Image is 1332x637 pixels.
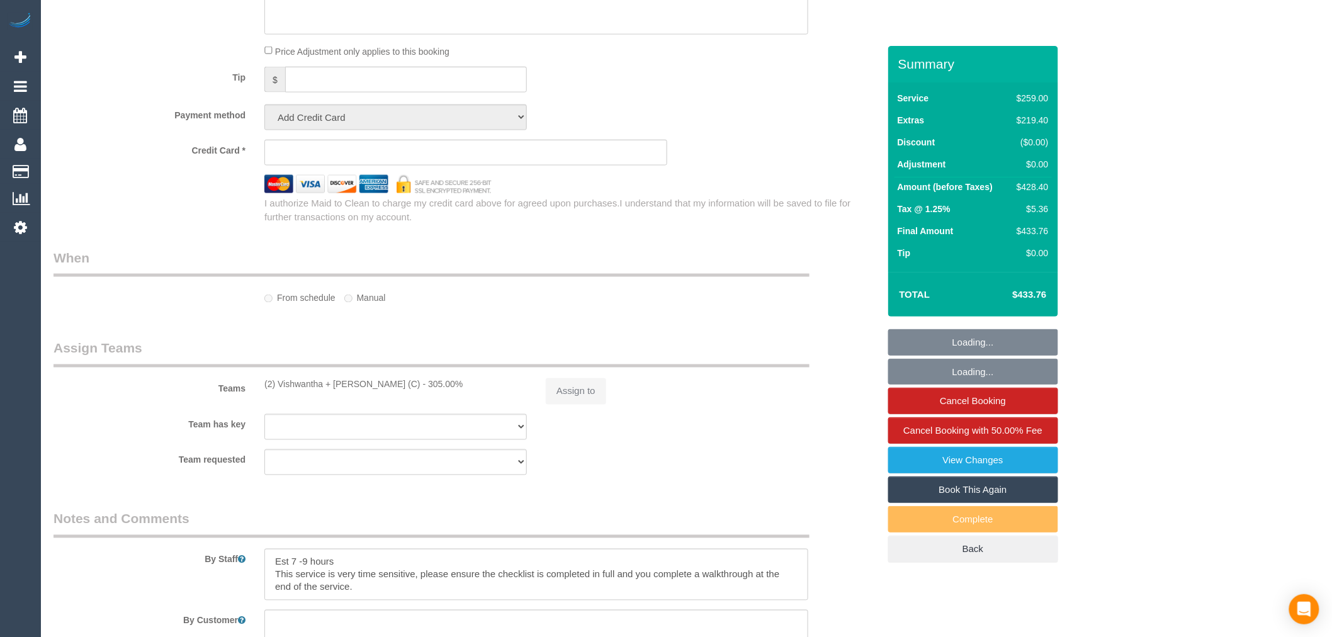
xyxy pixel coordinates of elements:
[1012,136,1048,149] div: ($0.00)
[898,136,935,149] label: Discount
[344,288,386,305] label: Manual
[888,388,1058,414] a: Cancel Booking
[888,536,1058,562] a: Back
[44,610,255,627] label: By Customer
[974,290,1046,300] h4: $433.76
[344,295,353,303] input: Manual
[888,417,1058,444] a: Cancel Booking with 50.00% Fee
[900,289,930,300] strong: Total
[44,449,255,466] label: Team requested
[264,378,527,391] div: (2) Vishwantha + [PERSON_NAME] (C) - 305.00%
[54,249,810,277] legend: When
[1289,594,1319,624] div: Open Intercom Messenger
[264,295,273,303] input: From schedule
[44,378,255,395] label: Teams
[255,175,501,193] img: credit cards
[54,339,810,368] legend: Assign Teams
[898,114,925,127] label: Extras
[898,181,993,193] label: Amount (before Taxes)
[903,425,1042,436] span: Cancel Booking with 50.00% Fee
[1012,92,1048,104] div: $259.00
[1012,225,1048,237] div: $433.76
[888,447,1058,473] a: View Changes
[255,196,888,223] div: I authorize Maid to Clean to charge my credit card above for agreed upon purchases.
[1012,114,1048,127] div: $219.40
[1012,203,1048,215] div: $5.36
[898,203,951,215] label: Tax @ 1.25%
[898,92,929,104] label: Service
[888,476,1058,503] a: Book This Again
[1012,158,1048,171] div: $0.00
[44,414,255,431] label: Team has key
[44,140,255,157] label: Credit Card *
[1012,247,1048,259] div: $0.00
[1012,181,1048,193] div: $428.40
[275,46,449,56] span: Price Adjustment only applies to this booking
[898,57,1052,71] h3: Summary
[264,288,336,305] label: From schedule
[8,13,33,30] img: Automaid Logo
[44,549,255,566] label: By Staff
[264,198,850,222] span: I understand that my information will be saved to file for further transactions on my account.
[44,104,255,121] label: Payment method
[898,158,946,171] label: Adjustment
[898,247,911,259] label: Tip
[54,510,810,538] legend: Notes and Comments
[275,147,657,159] iframe: Secure card payment input frame
[44,67,255,84] label: Tip
[264,67,285,93] span: $
[898,225,954,237] label: Final Amount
